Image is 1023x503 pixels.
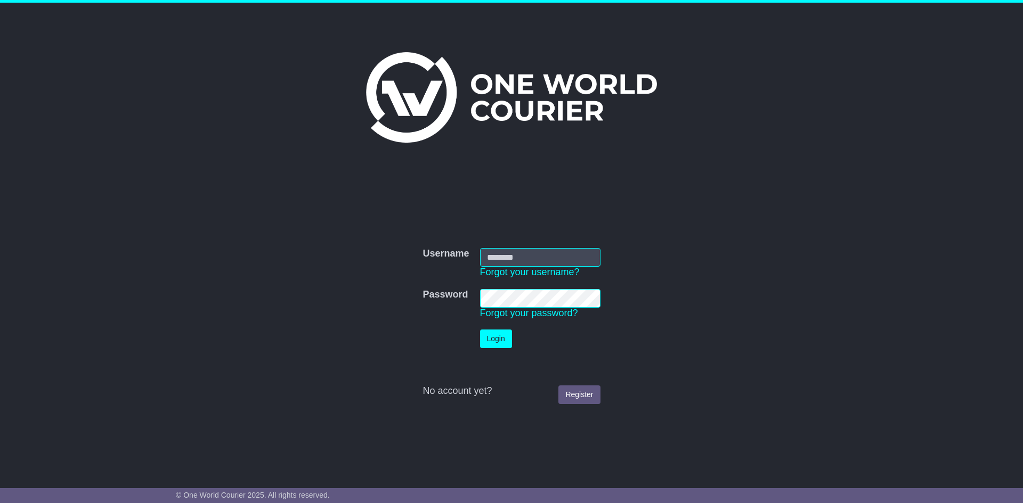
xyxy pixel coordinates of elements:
a: Register [558,385,600,404]
div: No account yet? [423,385,600,397]
span: © One World Courier 2025. All rights reserved. [176,491,330,499]
label: Password [423,289,468,301]
a: Forgot your username? [480,267,580,277]
a: Forgot your password? [480,308,578,318]
label: Username [423,248,469,260]
img: One World [366,52,657,143]
button: Login [480,329,512,348]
